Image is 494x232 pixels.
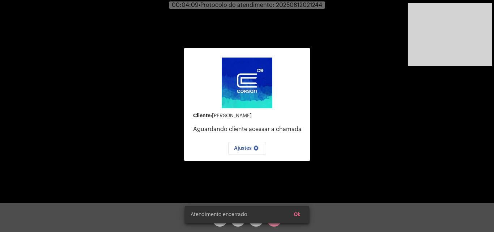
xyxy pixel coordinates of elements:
span: Ajustes [234,146,260,151]
div: [PERSON_NAME] [193,113,305,119]
span: 00:04:09 [172,2,199,8]
span: • [199,2,200,8]
span: Atendimento encerrado [191,211,247,218]
span: Protocolo do atendimento: 20250812021244 [199,2,322,8]
strong: Cliente: [193,113,212,118]
button: Ajustes [228,142,266,155]
img: d4669ae0-8c07-2337-4f67-34b0df7f5ae4.jpeg [222,58,272,108]
span: Ok [294,212,301,217]
mat-icon: settings [252,145,260,154]
p: Aguardando cliente acessar a chamada [193,126,305,132]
